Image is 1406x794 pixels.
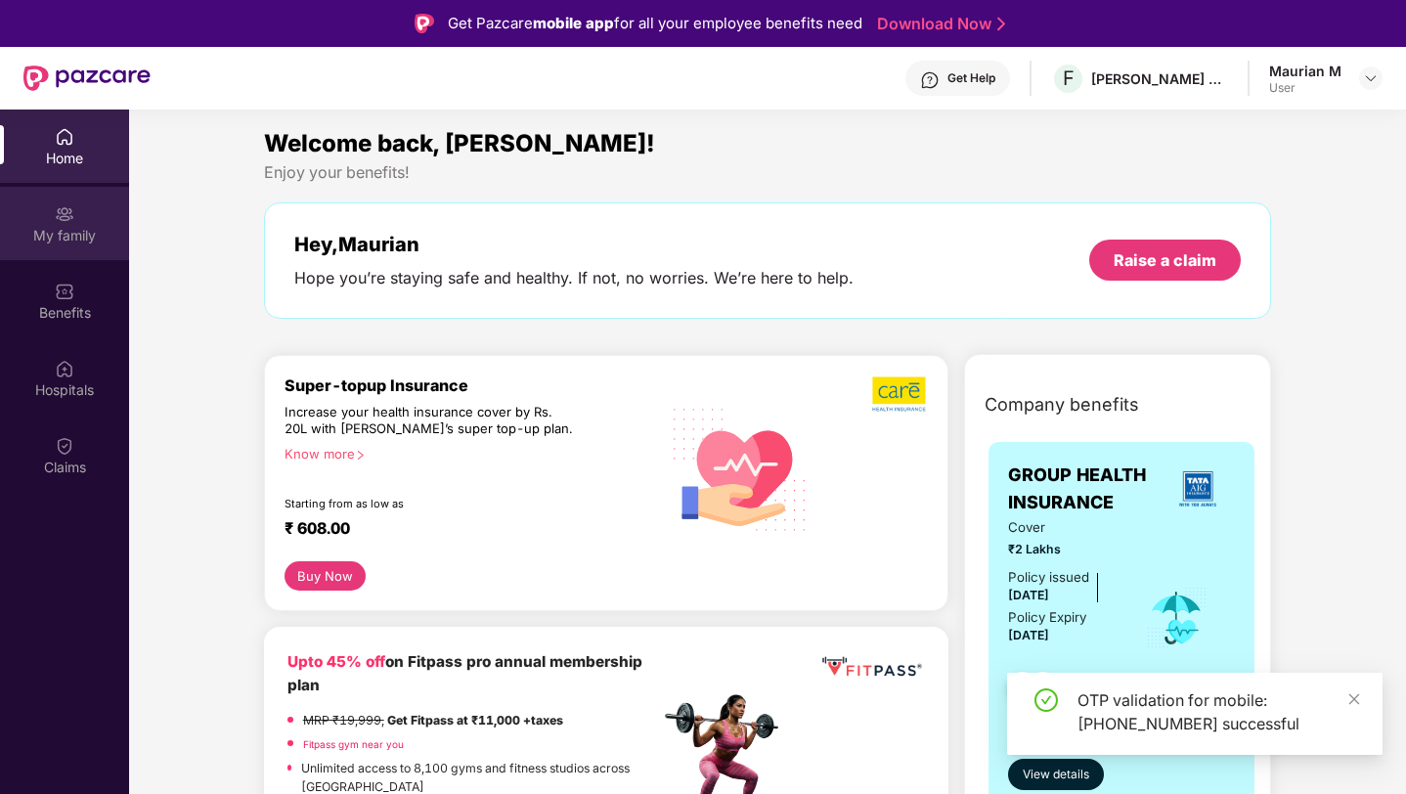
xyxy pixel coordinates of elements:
[1347,692,1361,706] span: close
[1023,766,1089,784] span: View details
[1077,688,1359,735] div: OTP validation for mobile: [PHONE_NUMBER] successful
[1008,540,1119,558] span: ₹2 Lakhs
[55,204,74,224] img: svg+xml;base64,PHN2ZyB3aWR0aD0iMjAiIGhlaWdodD0iMjAiIHZpZXdCb3g9IjAgMCAyMCAyMCIgZmlsbD0ibm9uZSIgeG...
[533,14,614,32] strong: mobile app
[55,282,74,301] img: svg+xml;base64,PHN2ZyBpZD0iQmVuZWZpdHMiIHhtbG5zPSJodHRwOi8vd3d3LnczLm9yZy8yMDAwL3N2ZyIgd2lkdGg9Ij...
[294,233,854,256] div: Hey, Maurian
[920,70,940,90] img: svg+xml;base64,PHN2ZyBpZD0iSGVscC0zMngzMiIgeG1sbnM9Imh0dHA6Ly93d3cudzMub3JnLzIwMDAvc3ZnIiB3aWR0aD...
[1091,69,1228,88] div: [PERSON_NAME] & [PERSON_NAME] Labs Private Limited
[1145,586,1208,650] img: icon
[387,713,563,728] strong: Get Fitpass at ₹11,000 +taxes
[1019,666,1067,714] img: svg+xml;base64,PHN2ZyB4bWxucz0iaHR0cDovL3d3dy53My5vcmcvMjAwMC9zdmciIHdpZHRoPSI0OC45NDMiIGhlaWdodD...
[285,375,660,395] div: Super-topup Insurance
[448,12,862,35] div: Get Pazcare for all your employee benefits need
[415,14,434,33] img: Logo
[1008,607,1086,628] div: Policy Expiry
[660,386,821,550] img: svg+xml;base64,PHN2ZyB4bWxucz0iaHR0cDovL3d3dy53My5vcmcvMjAwMC9zdmciIHhtbG5zOnhsaW5rPSJodHRwOi8vd3...
[285,404,576,438] div: Increase your health insurance cover by Rs. 20L with [PERSON_NAME]’s super top-up plan.
[264,129,655,157] span: Welcome back, [PERSON_NAME]!
[998,666,1046,714] img: svg+xml;base64,PHN2ZyB4bWxucz0iaHR0cDovL3d3dy53My5vcmcvMjAwMC9zdmciIHdpZHRoPSI0OC45NDMiIGhlaWdodD...
[294,268,854,288] div: Hope you’re staying safe and healthy. If not, no worries. We’re here to help.
[55,359,74,378] img: svg+xml;base64,PHN2ZyBpZD0iSG9zcGl0YWxzIiB4bWxucz0iaHR0cDovL3d3dy53My5vcmcvMjAwMC9zdmciIHdpZHRoPS...
[55,127,74,147] img: svg+xml;base64,PHN2ZyBpZD0iSG9tZSIgeG1sbnM9Imh0dHA6Ly93d3cudzMub3JnLzIwMDAvc3ZnIiB3aWR0aD0iMjAiIG...
[1269,62,1341,80] div: Maurian M
[23,66,151,91] img: New Pazcare Logo
[1269,80,1341,96] div: User
[287,652,385,671] b: Upto 45% off
[877,14,999,34] a: Download Now
[1008,517,1119,538] span: Cover
[355,450,366,461] span: right
[285,446,648,460] div: Know more
[303,738,404,750] a: Fitpass gym near you
[303,713,384,728] del: MRP ₹19,999,
[1363,70,1379,86] img: svg+xml;base64,PHN2ZyBpZD0iRHJvcGRvd24tMzJ4MzIiIHhtbG5zPSJodHRwOi8vd3d3LnczLm9yZy8yMDAwL3N2ZyIgd2...
[872,375,928,413] img: b5dec4f62d2307b9de63beb79f102df3.png
[1008,567,1089,588] div: Policy issued
[1063,66,1075,90] span: F
[1034,688,1058,712] span: check-circle
[818,650,925,684] img: fppp.png
[1008,759,1104,790] button: View details
[285,561,366,591] button: Buy Now
[1114,249,1216,271] div: Raise a claim
[287,652,642,694] b: on Fitpass pro annual membership plan
[1171,463,1224,515] img: insurerLogo
[1008,588,1049,602] span: [DATE]
[985,391,1139,419] span: Company benefits
[264,162,1272,183] div: Enjoy your benefits!
[55,436,74,456] img: svg+xml;base64,PHN2ZyBpZD0iQ2xhaW0iIHhtbG5zPSJodHRwOi8vd3d3LnczLm9yZy8yMDAwL3N2ZyIgd2lkdGg9IjIwIi...
[285,518,640,542] div: ₹ 608.00
[1008,462,1160,517] span: GROUP HEALTH INSURANCE
[285,497,577,510] div: Starting from as low as
[997,14,1005,34] img: Stroke
[1008,628,1049,642] span: [DATE]
[947,70,995,86] div: Get Help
